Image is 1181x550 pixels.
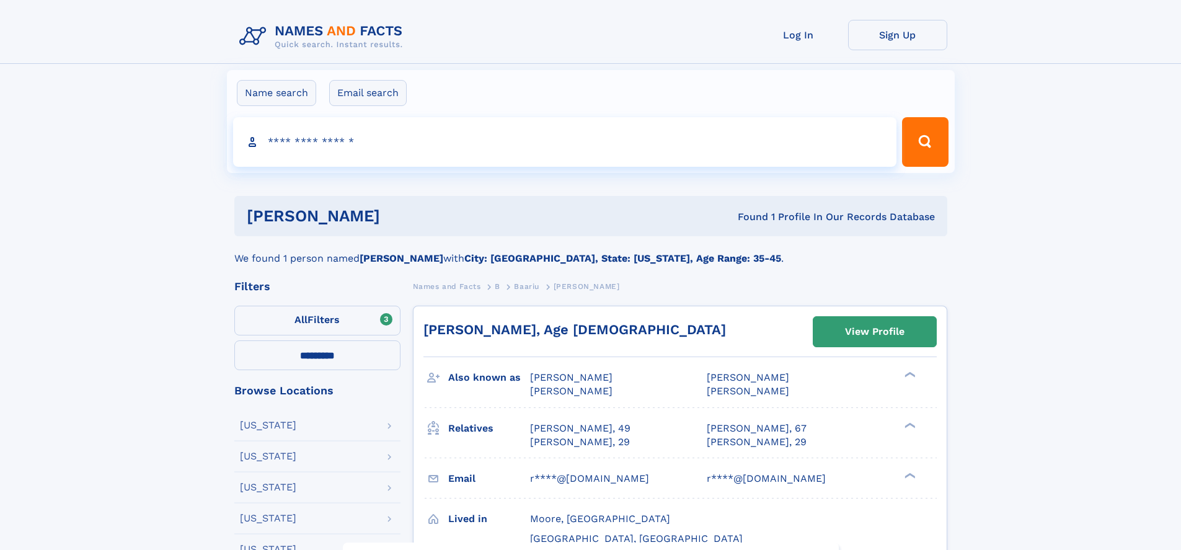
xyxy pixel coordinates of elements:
[240,482,296,492] div: [US_STATE]
[294,314,307,326] span: All
[707,371,789,383] span: [PERSON_NAME]
[514,278,539,294] a: Baariu
[749,20,848,50] a: Log In
[464,252,781,264] b: City: [GEOGRAPHIC_DATA], State: [US_STATE], Age Range: 35-45
[240,451,296,461] div: [US_STATE]
[234,236,947,266] div: We found 1 person named with .
[234,385,400,396] div: Browse Locations
[234,281,400,292] div: Filters
[901,371,916,379] div: ❯
[413,278,481,294] a: Names and Facts
[530,371,613,383] span: [PERSON_NAME]
[707,435,807,449] a: [PERSON_NAME], 29
[240,420,296,430] div: [US_STATE]
[530,533,743,544] span: [GEOGRAPHIC_DATA], [GEOGRAPHIC_DATA]
[559,210,935,224] div: Found 1 Profile In Our Records Database
[448,367,530,388] h3: Also known as
[423,322,726,337] a: [PERSON_NAME], Age [DEMOGRAPHIC_DATA]
[448,468,530,489] h3: Email
[554,282,620,291] span: [PERSON_NAME]
[448,508,530,530] h3: Lived in
[530,435,630,449] a: [PERSON_NAME], 29
[902,117,948,167] button: Search Button
[360,252,443,264] b: [PERSON_NAME]
[234,306,400,335] label: Filters
[495,282,500,291] span: B
[448,418,530,439] h3: Relatives
[247,208,559,224] h1: [PERSON_NAME]
[530,513,670,525] span: Moore, [GEOGRAPHIC_DATA]
[901,471,916,479] div: ❯
[530,422,630,435] a: [PERSON_NAME], 49
[233,117,897,167] input: search input
[707,385,789,397] span: [PERSON_NAME]
[237,80,316,106] label: Name search
[848,20,947,50] a: Sign Up
[240,513,296,523] div: [US_STATE]
[495,278,500,294] a: B
[707,422,807,435] a: [PERSON_NAME], 67
[530,385,613,397] span: [PERSON_NAME]
[901,421,916,429] div: ❯
[329,80,407,106] label: Email search
[813,317,936,347] a: View Profile
[234,20,413,53] img: Logo Names and Facts
[845,317,905,346] div: View Profile
[514,282,539,291] span: Baariu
